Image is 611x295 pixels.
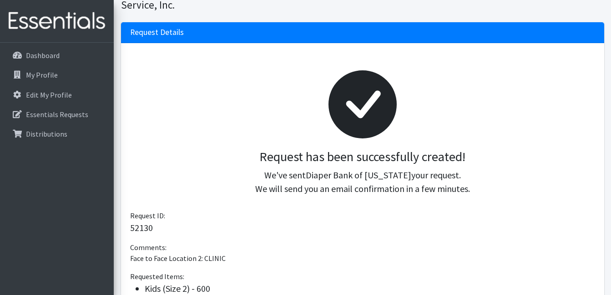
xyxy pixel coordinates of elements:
span: Request ID: [130,211,165,220]
p: Dashboard [26,51,60,60]
a: Distributions [4,125,110,143]
img: HumanEssentials [4,6,110,36]
h3: Request Details [130,28,184,37]
p: Distributions [26,129,67,138]
a: Edit My Profile [4,86,110,104]
p: 52130 [130,221,595,235]
a: My Profile [4,66,110,84]
a: Dashboard [4,46,110,64]
a: Essentials Requests [4,105,110,123]
p: We've sent your request. We will send you an email confirmation in a few minutes. [137,168,588,196]
p: Edit My Profile [26,90,72,99]
span: Comments: [130,243,167,252]
p: Essentials Requests [26,110,88,119]
p: Face to Face Location 2: CLINIC [130,253,595,264]
p: My Profile [26,70,58,79]
span: Diaper Bank of [US_STATE] [306,169,411,181]
h3: Request has been successfully created! [137,149,588,165]
span: Requested Items: [130,272,184,281]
